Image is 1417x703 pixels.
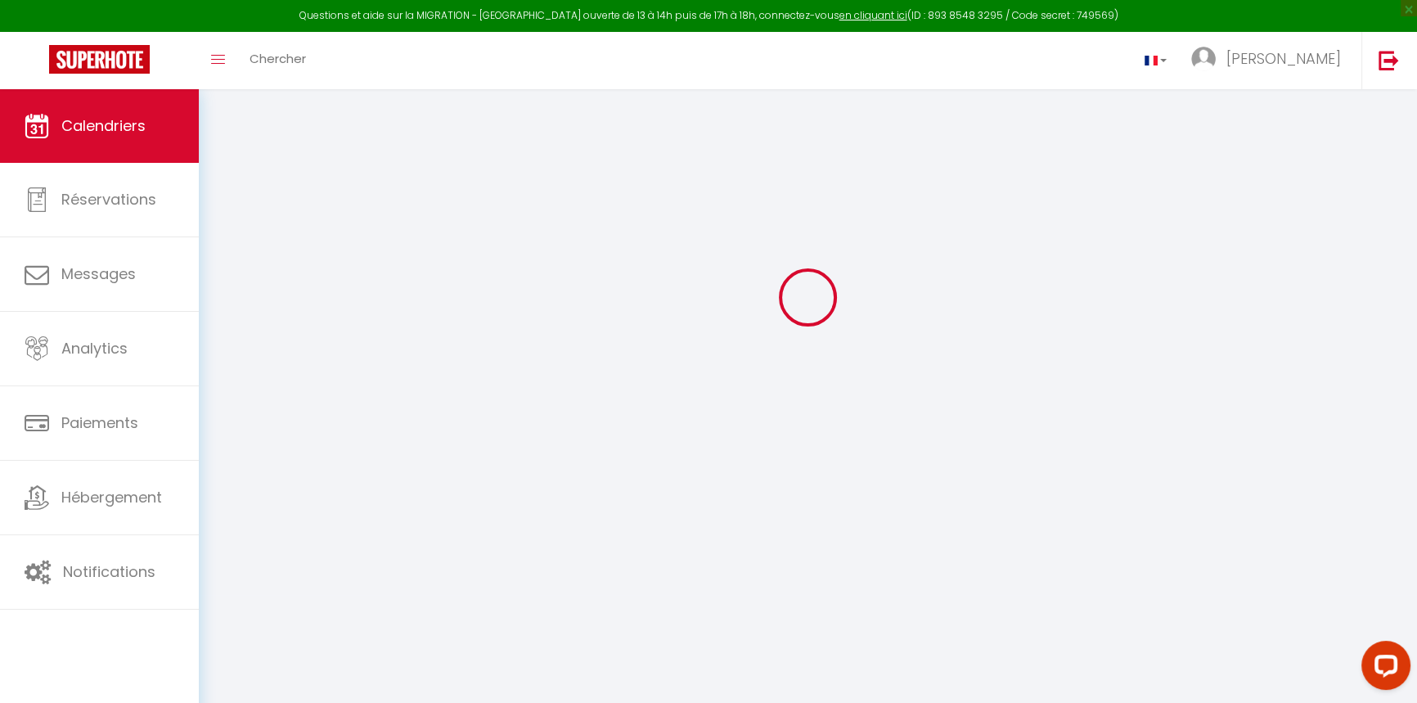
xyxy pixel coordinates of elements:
span: Notifications [63,561,155,582]
span: Hébergement [61,487,162,507]
a: Chercher [237,32,318,89]
a: ... [PERSON_NAME] [1179,32,1361,89]
a: en cliquant ici [839,8,907,22]
span: Calendriers [61,115,146,136]
span: Réservations [61,189,156,210]
iframe: LiveChat chat widget [1348,634,1417,703]
span: Chercher [250,50,306,67]
span: Messages [61,264,136,284]
span: [PERSON_NAME] [1226,48,1341,69]
img: ... [1191,47,1216,71]
span: Paiements [61,412,138,433]
span: Analytics [61,338,128,358]
img: Super Booking [49,45,150,74]
img: logout [1379,50,1399,70]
